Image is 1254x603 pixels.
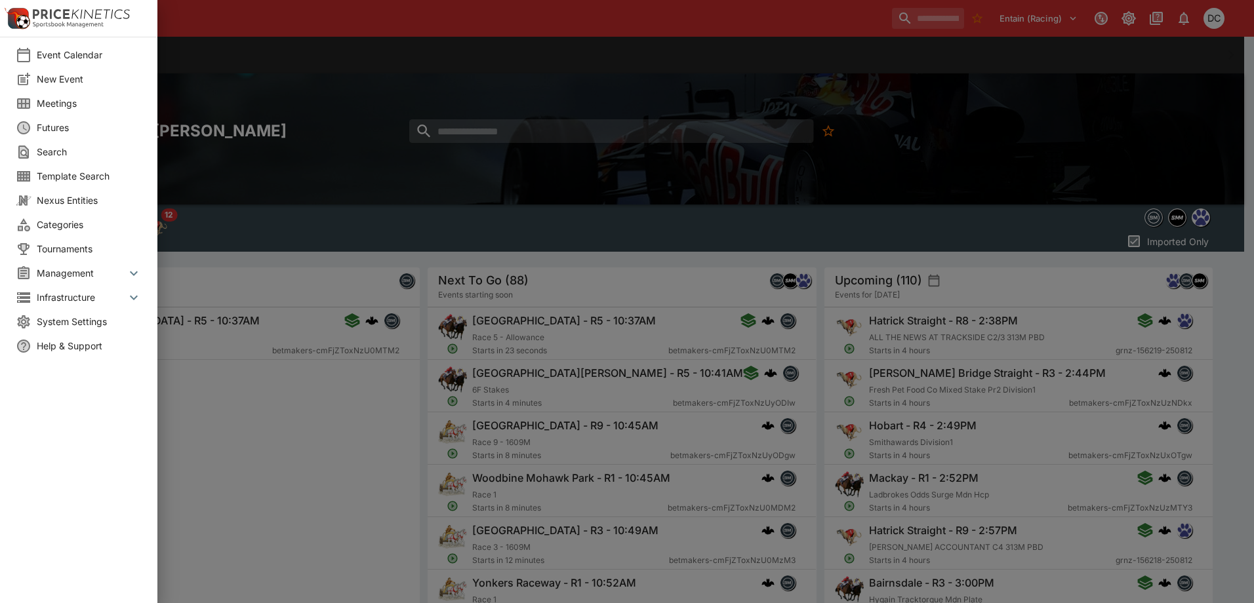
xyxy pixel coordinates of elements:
[37,121,142,134] span: Futures
[37,193,142,207] span: Nexus Entities
[37,266,126,280] span: Management
[37,72,142,86] span: New Event
[37,169,142,183] span: Template Search
[33,9,130,19] img: PriceKinetics
[37,218,142,231] span: Categories
[37,96,142,110] span: Meetings
[37,242,142,256] span: Tournaments
[37,315,142,328] span: System Settings
[37,145,142,159] span: Search
[4,5,30,31] img: PriceKinetics Logo
[37,290,126,304] span: Infrastructure
[37,48,142,62] span: Event Calendar
[33,22,104,28] img: Sportsbook Management
[37,339,142,353] span: Help & Support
